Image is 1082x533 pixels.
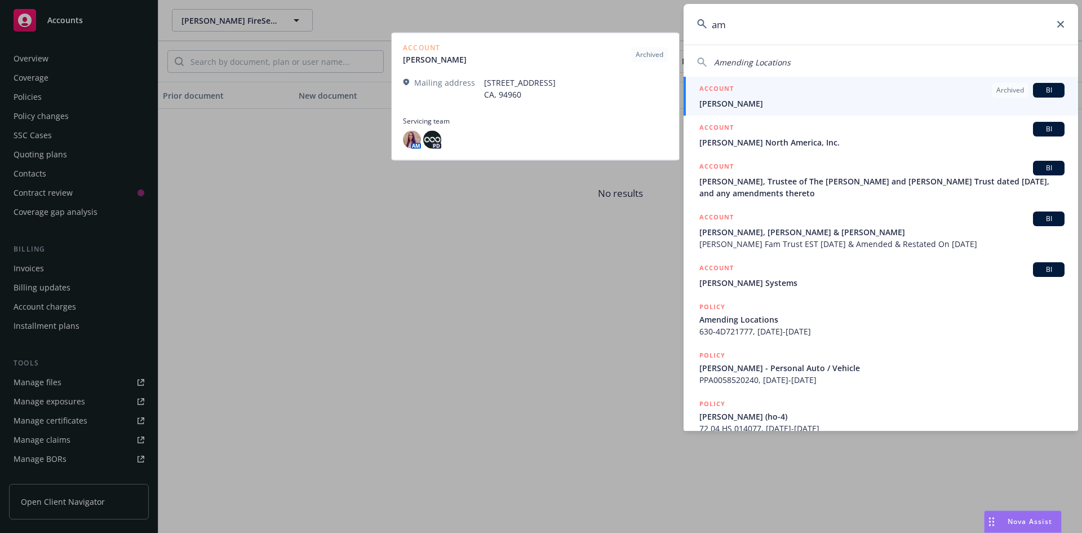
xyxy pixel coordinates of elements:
button: Nova Assist [984,510,1062,533]
span: 72 04 HS 014077, [DATE]-[DATE] [699,422,1065,434]
span: BI [1037,265,1060,275]
a: POLICYAmending Locations630-4D721777, [DATE]-[DATE] [684,295,1078,343]
span: [PERSON_NAME], Trustee of The [PERSON_NAME] and [PERSON_NAME] Trust dated [DATE], and any amendme... [699,175,1065,199]
input: Search... [684,4,1078,45]
h5: POLICY [699,350,725,361]
span: [PERSON_NAME] [699,98,1065,109]
span: Amending Locations [714,57,791,68]
span: [PERSON_NAME] Systems [699,277,1065,289]
h5: ACCOUNT [699,161,734,174]
span: BI [1037,124,1060,134]
span: [PERSON_NAME], [PERSON_NAME] & [PERSON_NAME] [699,226,1065,238]
span: [PERSON_NAME] Fam Trust EST [DATE] & Amended & Restated On [DATE] [699,238,1065,250]
span: Amending Locations [699,314,1065,325]
h5: ACCOUNT [699,212,734,225]
h5: ACCOUNT [699,122,734,135]
a: ACCOUNTBI[PERSON_NAME] Systems [684,256,1078,295]
span: PPA0058520240, [DATE]-[DATE] [699,374,1065,386]
a: POLICY[PERSON_NAME] (ho-4)72 04 HS 014077, [DATE]-[DATE] [684,392,1078,441]
span: Nova Assist [1008,517,1052,526]
span: Archived [996,85,1024,95]
a: ACCOUNTBI[PERSON_NAME], Trustee of The [PERSON_NAME] and [PERSON_NAME] Trust dated [DATE], and an... [684,155,1078,205]
a: POLICY[PERSON_NAME] - Personal Auto / VehiclePPA0058520240, [DATE]-[DATE] [684,343,1078,392]
span: BI [1037,214,1060,224]
a: ACCOUNTArchivedBI[PERSON_NAME] [684,77,1078,116]
h5: ACCOUNT [699,262,734,276]
span: 630-4D721777, [DATE]-[DATE] [699,325,1065,337]
h5: POLICY [699,301,725,312]
span: [PERSON_NAME] - Personal Auto / Vehicle [699,362,1065,374]
span: BI [1037,85,1060,95]
span: BI [1037,163,1060,173]
div: Drag to move [985,511,999,532]
span: [PERSON_NAME] North America, Inc. [699,136,1065,148]
h5: ACCOUNT [699,83,734,96]
span: [PERSON_NAME] (ho-4) [699,411,1065,422]
a: ACCOUNTBI[PERSON_NAME], [PERSON_NAME] & [PERSON_NAME][PERSON_NAME] Fam Trust EST [DATE] & Amended... [684,205,1078,256]
a: ACCOUNTBI[PERSON_NAME] North America, Inc. [684,116,1078,155]
h5: POLICY [699,398,725,409]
